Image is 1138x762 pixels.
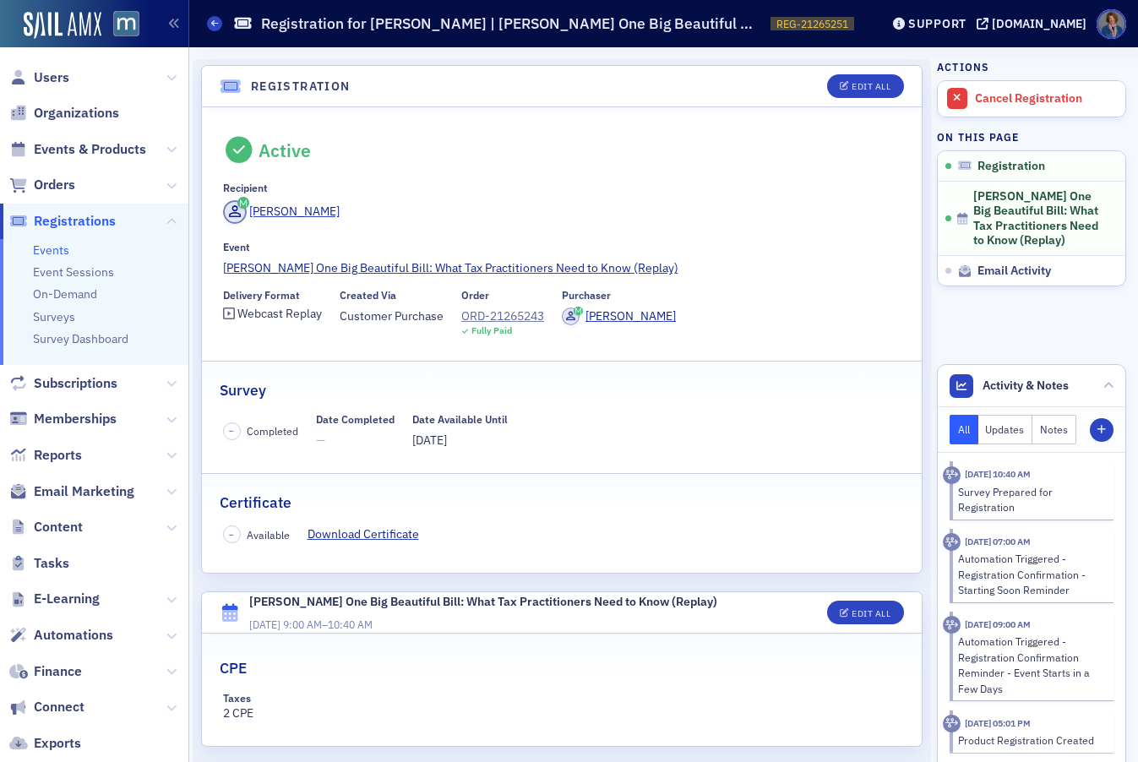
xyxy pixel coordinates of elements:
div: Activity [943,616,961,634]
a: On-Demand [33,286,97,302]
div: Edit All [852,609,890,618]
a: Surveys [33,309,75,324]
time: 9:00 AM [283,618,322,631]
div: [PERSON_NAME] [585,308,676,325]
a: Orders [9,176,75,194]
h4: Registration [251,78,351,95]
span: Customer Purchase [340,308,444,325]
div: Active [259,139,311,161]
span: Email Marketing [34,482,134,501]
div: Support [908,16,966,31]
a: Finance [9,662,82,681]
a: [PERSON_NAME] [223,200,340,224]
span: [DATE] [249,618,280,631]
div: [PERSON_NAME] One Big Beautiful Bill: What Tax Practitioners Need to Know (Replay) [249,593,717,611]
span: – [249,618,373,631]
time: 9/9/2025 09:00 AM [965,618,1031,630]
div: 2 CPE [223,692,379,722]
div: Activity [943,715,961,732]
span: Organizations [34,104,119,122]
a: ORD-21265243 [461,308,544,325]
span: [PERSON_NAME] One Big Beautiful Bill: What Tax Practitioners Need to Know (Replay) [973,189,1103,248]
span: Profile [1097,9,1126,39]
span: Email Activity [977,264,1051,279]
span: Events & Products [34,140,146,159]
span: Exports [34,734,81,753]
span: Automations [34,626,113,645]
a: Reports [9,446,82,465]
a: Events & Products [9,140,146,159]
a: Users [9,68,69,87]
time: 9/11/2025 07:00 AM [965,536,1031,547]
span: Subscriptions [34,374,117,393]
span: Users [34,68,69,87]
span: Tasks [34,554,69,573]
button: Edit All [827,74,903,98]
div: Date Available Until [412,413,508,426]
button: Edit All [827,601,903,624]
div: Date Completed [316,413,395,426]
img: SailAMX [24,12,101,39]
a: Connect [9,698,84,716]
a: Exports [9,734,81,753]
div: Activity [943,533,961,551]
span: Orders [34,176,75,194]
div: Automation Triggered - Registration Confirmation Reminder - Event Starts in a Few Days [958,634,1103,696]
span: E-Learning [34,590,100,608]
h4: On this page [937,129,1126,144]
a: Organizations [9,104,119,122]
h2: CPE [220,657,247,679]
h2: Certificate [220,492,291,514]
div: Purchaser [562,289,611,302]
time: 9/11/2025 10:40 AM [965,468,1031,480]
a: Download Certificate [308,525,432,543]
a: E-Learning [9,590,100,608]
span: Activity & Notes [983,377,1069,395]
a: Cancel Registration [938,81,1125,117]
span: Content [34,518,83,536]
a: [PERSON_NAME] [562,308,676,325]
div: Edit All [852,82,890,91]
div: Order [461,289,489,302]
div: Taxes [223,692,251,705]
img: SailAMX [113,11,139,37]
div: [PERSON_NAME] [249,203,340,220]
a: Subscriptions [9,374,117,393]
span: Registration [977,159,1045,174]
div: Event [223,241,250,253]
div: Webcast Replay [237,309,322,318]
span: Completed [247,423,298,438]
span: Finance [34,662,82,681]
a: View Homepage [101,11,139,40]
time: 8/11/2025 05:01 PM [965,717,1031,729]
div: [DOMAIN_NAME] [992,16,1086,31]
div: Cancel Registration [975,91,1117,106]
div: Created Via [340,289,396,302]
div: Fully Paid [471,325,512,336]
a: Event Sessions [33,264,114,280]
a: Email Marketing [9,482,134,501]
a: Content [9,518,83,536]
span: Available [247,527,290,542]
span: Memberships [34,410,117,428]
h2: Survey [220,379,266,401]
a: [PERSON_NAME] One Big Beautiful Bill: What Tax Practitioners Need to Know (Replay) [223,259,901,277]
a: Events [33,242,69,258]
h4: Actions [937,59,989,74]
a: Memberships [9,410,117,428]
span: – [229,529,234,541]
div: Automation Triggered - Registration Confirmation - Starting Soon Reminder [958,551,1103,597]
span: — [316,432,395,449]
span: – [229,425,234,437]
div: Survey Prepared for Registration [958,484,1103,515]
button: All [950,415,978,444]
a: Automations [9,626,113,645]
span: Registrations [34,212,116,231]
span: Connect [34,698,84,716]
a: Registrations [9,212,116,231]
div: Product Registration Created [958,732,1103,748]
span: Reports [34,446,82,465]
h1: Registration for [PERSON_NAME] | [PERSON_NAME] One Big Beautiful Bill: What Tax Practitioners Nee... [261,14,762,34]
